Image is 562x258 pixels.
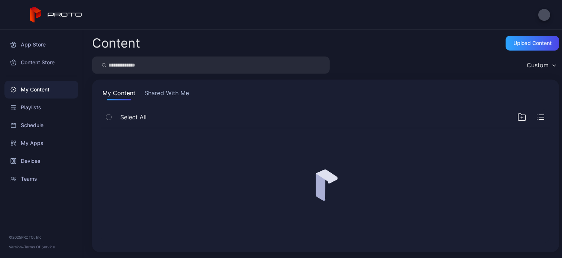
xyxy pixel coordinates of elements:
[4,170,78,188] a: Teams
[120,113,147,122] span: Select All
[9,234,74,240] div: © 2025 PROTO, Inc.
[143,88,190,100] button: Shared With Me
[506,36,559,51] button: Upload Content
[9,245,24,249] span: Version •
[4,81,78,99] a: My Content
[101,88,137,100] button: My Content
[92,37,140,49] div: Content
[4,152,78,170] a: Devices
[4,134,78,152] a: My Apps
[513,40,552,46] div: Upload Content
[4,116,78,134] a: Schedule
[523,57,559,74] button: Custom
[4,54,78,71] a: Content Store
[4,36,78,54] a: App Store
[4,99,78,116] a: Playlists
[527,61,549,69] div: Custom
[24,245,55,249] a: Terms Of Service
